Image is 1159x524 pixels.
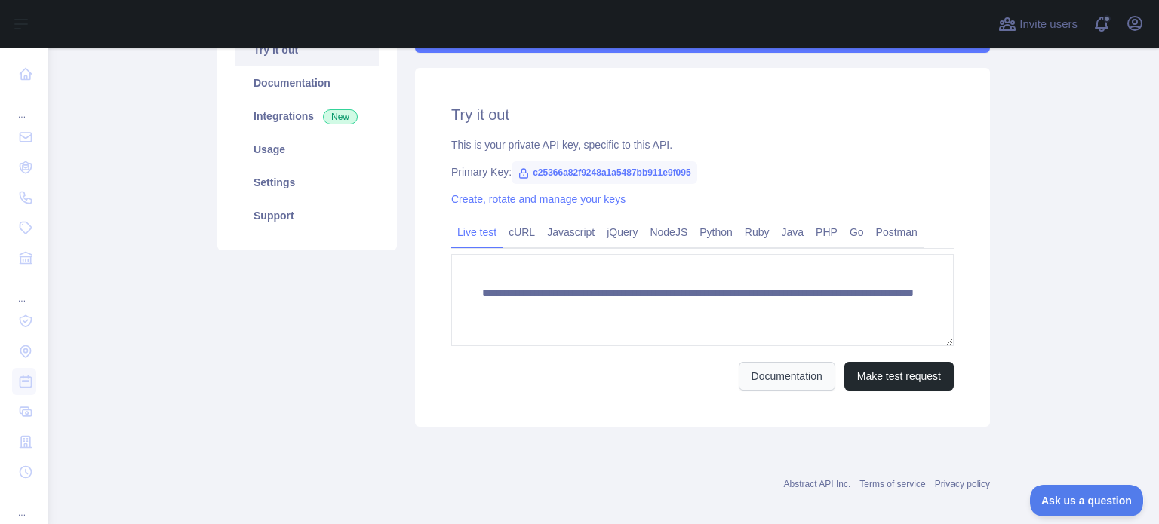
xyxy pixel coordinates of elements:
[601,220,644,244] a: jQuery
[810,220,844,244] a: PHP
[503,220,541,244] a: cURL
[844,362,954,391] button: Make test request
[935,479,990,489] a: Privacy policy
[235,66,379,100] a: Documentation
[323,109,358,124] span: New
[1030,485,1144,516] iframe: Toggle Customer Support
[512,161,697,184] span: c25366a82f9248a1a5487bb911e9f095
[739,220,776,244] a: Ruby
[12,274,36,305] div: ...
[776,220,810,244] a: Java
[995,12,1081,36] button: Invite users
[235,199,379,232] a: Support
[235,133,379,166] a: Usage
[235,100,379,133] a: Integrations New
[644,220,693,244] a: NodeJS
[451,164,954,179] div: Primary Key:
[844,220,870,244] a: Go
[693,220,739,244] a: Python
[235,166,379,199] a: Settings
[451,193,626,205] a: Create, rotate and manage your keys
[12,489,36,519] div: ...
[541,220,601,244] a: Javascript
[235,33,379,66] a: Try it out
[739,362,835,391] a: Documentation
[451,104,954,125] h2: Try it out
[451,137,954,152] div: This is your private API key, specific to this API.
[859,479,925,489] a: Terms of service
[12,90,36,121] div: ...
[870,220,924,244] a: Postman
[451,220,503,244] a: Live test
[784,479,851,489] a: Abstract API Inc.
[1019,16,1078,33] span: Invite users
